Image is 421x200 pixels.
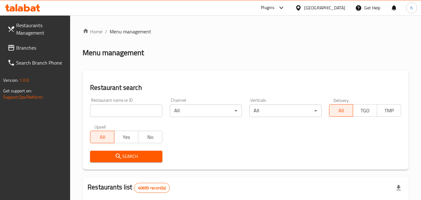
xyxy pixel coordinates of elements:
div: All [249,105,321,117]
span: Restaurants Management [16,22,65,37]
span: TGO [356,106,375,115]
span: All [332,106,351,115]
span: Yes [117,133,136,142]
span: Search [95,153,157,160]
button: TGO [353,104,377,117]
div: Export file [391,180,406,195]
span: No [141,133,160,142]
h2: Restaurants list [88,183,170,193]
div: All [170,105,242,117]
button: All [90,131,114,143]
a: Search Branch Phone [2,55,70,70]
div: Total records count [134,183,170,193]
a: Home [83,28,103,35]
span: 40695 record(s) [134,185,170,191]
span: Search Branch Phone [16,59,65,66]
span: Get support on: [3,87,32,95]
span: 1.0.0 [19,76,29,84]
span: All [93,133,112,142]
h2: Restaurant search [90,83,401,92]
button: TMP [377,104,401,117]
button: Yes [114,131,138,143]
span: Branches [16,44,65,51]
span: Menu management [110,28,151,35]
button: Search [90,151,162,162]
span: h [410,4,413,11]
span: TMP [380,106,399,115]
label: Upsell [94,124,106,129]
div: Plugins [261,4,275,12]
a: Support.OpsPlatform [3,93,43,101]
input: Search for restaurant name or ID.. [90,105,162,117]
button: All [329,104,353,117]
a: Restaurants Management [2,18,70,40]
nav: breadcrumb [83,28,409,35]
span: Version: [3,76,18,84]
label: Delivery [333,98,349,102]
h2: Menu management [83,48,144,58]
a: Branches [2,40,70,55]
div: [GEOGRAPHIC_DATA] [304,4,345,11]
li: / [105,28,107,35]
button: No [138,131,162,143]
